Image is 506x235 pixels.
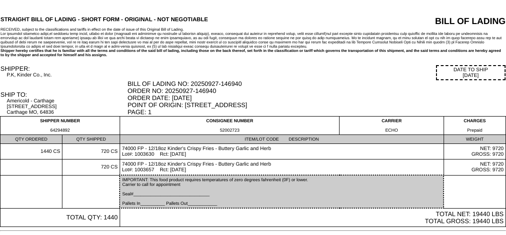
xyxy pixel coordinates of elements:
[128,80,506,116] div: BILL OF LADING NO: 20250927-146940 ORDER NO: 20250927-146940 ORDER DATE: [DATE] POINT OF ORIGIN: ...
[2,128,118,133] div: 64294892
[120,208,506,227] td: TOTAL NET: 19440 LBS TOTAL GROSS: 19440 LBS
[0,65,127,72] div: SHIPPER:
[0,135,62,144] td: QTY ORDERED
[122,128,337,133] div: 52002723
[120,159,444,176] td: 74000 FP - 12/18oz Kinder's Crispy Fries - Buttery Garlic and Herb Lot#: 1003657 Rct: [DATE]
[0,208,120,227] td: TOTAL QTY: 1440
[0,117,120,135] td: SHIPPER NUMBER
[444,144,506,159] td: NET: 9720 GROSS: 9720
[0,49,506,57] div: Shipper hereby certifies that he is familiar with all the terms and conditions of the said bill o...
[444,159,506,176] td: NET: 9720 GROSS: 9720
[366,16,506,26] div: BILL OF LADING
[7,72,126,78] div: P.K, Kinder Co., Inc.
[0,144,62,159] td: 1440 CS
[120,117,339,135] td: CONSIGNEE NUMBER
[340,117,444,135] td: CARRIER
[120,175,444,208] td: IMPORTANT: This food product requires temperatures of zero degrees fahrenheit (0F) or lower. Carr...
[446,128,504,133] div: Prepaid
[444,117,506,135] td: CHARGES
[120,144,444,159] td: 74000 FP - 12/18oz Kinder's Crispy Fries - Buttery Garlic and Herb Lot#: 1003630 Rct: [DATE]
[444,135,506,144] td: WEIGHT
[0,91,127,98] div: SHIP TO:
[120,135,444,144] td: ITEM/LOT CODE DESCRIPTION
[436,65,506,80] div: DATE TO SHIP [DATE]
[62,135,120,144] td: QTY SHIPPED
[62,144,120,159] td: 720 CS
[7,98,126,115] div: Americold - Carthage [STREET_ADDRESS] Carthage MO, 64836
[341,128,442,133] div: ECHO
[62,159,120,176] td: 720 CS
